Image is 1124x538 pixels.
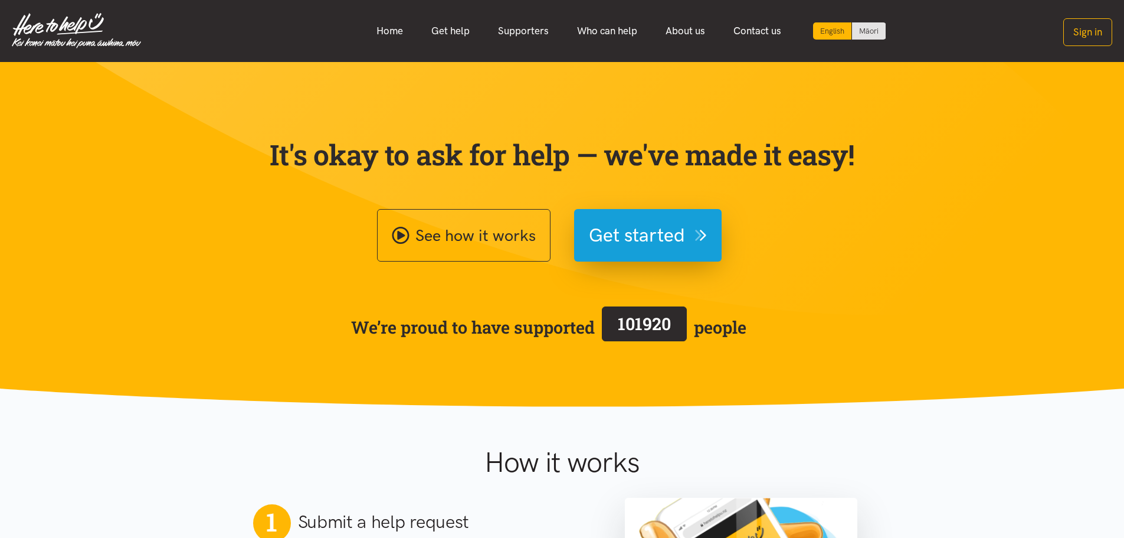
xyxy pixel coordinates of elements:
a: See how it works [377,209,550,262]
span: 1 [266,507,277,537]
span: We’re proud to have supported people [351,304,746,350]
img: Home [12,13,141,48]
a: Home [362,18,417,44]
span: Get started [589,220,685,250]
button: Get started [574,209,722,262]
h2: Submit a help request [298,510,470,534]
a: Get help [417,18,484,44]
p: It's okay to ask for help — we've made it easy! [267,138,857,172]
h1: How it works [369,445,755,480]
a: Contact us [719,18,795,44]
div: Language toggle [813,22,886,40]
a: Who can help [563,18,651,44]
button: Sign in [1063,18,1112,46]
a: Supporters [484,18,563,44]
span: 101920 [618,312,671,335]
div: Current language [813,22,852,40]
a: 101920 [595,304,694,350]
a: About us [651,18,719,44]
a: Switch to Te Reo Māori [852,22,886,40]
